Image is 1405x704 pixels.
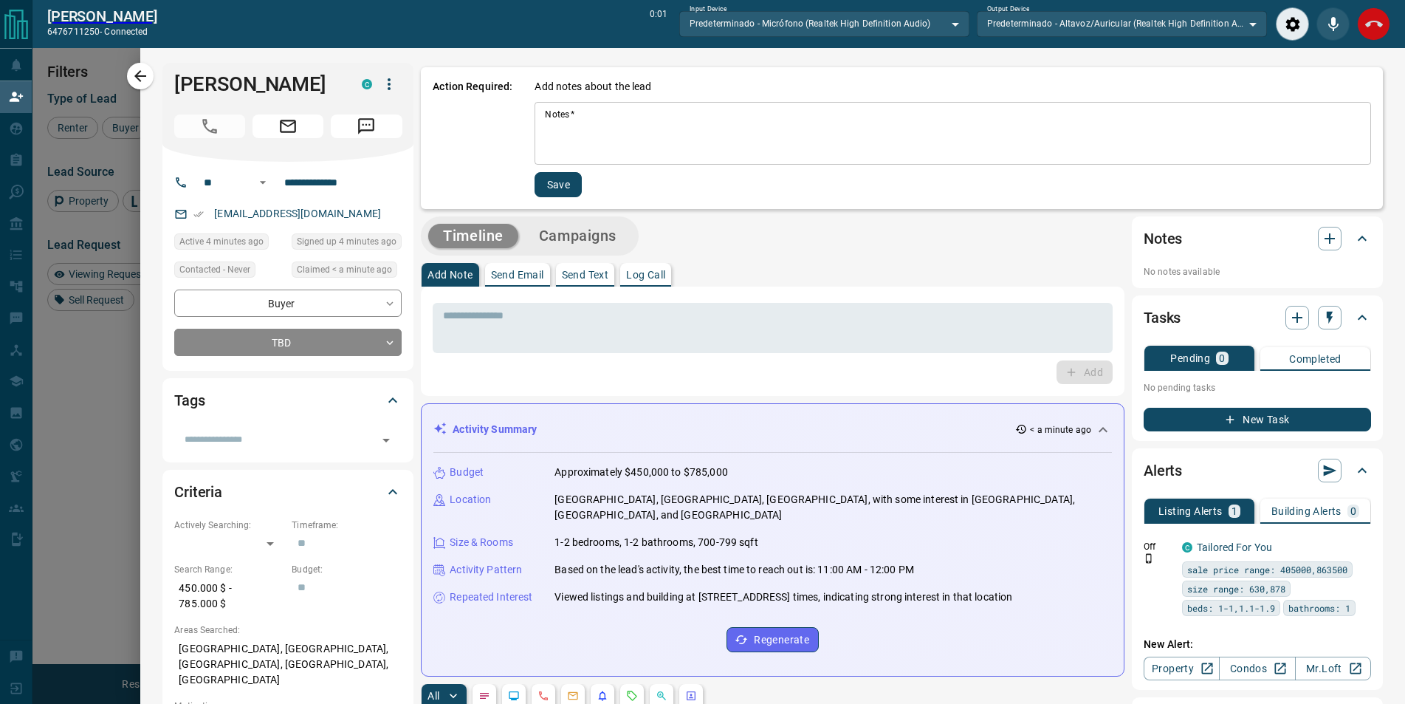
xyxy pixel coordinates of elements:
[104,27,148,37] span: connected
[174,383,402,418] div: Tags
[977,11,1267,36] div: Predeterminado - Altavoz/Auricular (Realtek High Definition Audio)
[47,25,157,38] p: 6476711250 -
[690,4,727,14] label: Input Device
[1271,506,1342,516] p: Building Alerts
[1144,540,1173,553] p: Off
[174,290,402,317] div: Buyer
[214,208,381,219] a: [EMAIL_ADDRESS][DOMAIN_NAME]
[292,233,402,254] div: Fri Sep 12 2025
[1144,227,1182,250] h2: Notes
[478,690,490,702] svg: Notes
[656,690,667,702] svg: Opportunities
[254,174,272,191] button: Open
[1144,377,1371,399] p: No pending tasks
[450,589,532,605] p: Repeated Interest
[508,690,520,702] svg: Lead Browsing Activity
[1144,221,1371,256] div: Notes
[1276,7,1309,41] div: Audio Settings
[537,690,549,702] svg: Calls
[1187,562,1347,577] span: sale price range: 405000,863500
[726,627,819,652] button: Regenerate
[1219,353,1225,363] p: 0
[174,623,402,637] p: Areas Searched:
[597,690,608,702] svg: Listing Alerts
[1197,541,1272,553] a: Tailored For You
[174,637,402,692] p: [GEOGRAPHIC_DATA], [GEOGRAPHIC_DATA], [GEOGRAPHIC_DATA], [GEOGRAPHIC_DATA], [GEOGRAPHIC_DATA]
[1316,7,1350,41] div: Mute
[1350,506,1356,516] p: 0
[362,79,372,89] div: condos.ca
[427,691,439,701] p: All
[450,492,491,508] p: Location
[1030,423,1091,437] p: < a minute ago
[174,474,402,510] div: Criteria
[1182,542,1192,553] div: condos.ca
[679,11,969,36] div: Predeterminado - Micrófono (Realtek High Definition Audio)
[427,270,473,280] p: Add Note
[376,430,396,451] button: Open
[535,172,582,197] button: Save
[1170,353,1210,363] p: Pending
[1231,506,1237,516] p: 1
[1187,581,1285,596] span: size range: 630,878
[1144,453,1371,488] div: Alerts
[433,416,1112,443] div: Activity Summary< a minute ago
[174,329,402,356] div: TBD
[1187,601,1275,615] span: beds: 1-1,1.1-1.9
[524,224,631,248] button: Campaigns
[292,519,402,532] p: Timeframe:
[292,262,402,282] div: Fri Sep 12 2025
[174,563,284,576] p: Search Range:
[453,422,537,437] p: Activity Summary
[626,270,665,280] p: Log Call
[1144,408,1371,431] button: New Task
[174,519,284,532] p: Actively Searching:
[1144,553,1154,564] svg: Push Notification Only
[433,79,512,197] p: Action Required:
[554,562,914,578] p: Based on the lead's activity, the best time to reach out is: 11:00 AM - 12:00 PM
[685,690,697,702] svg: Agent Actions
[1219,657,1295,680] a: Condos
[567,690,579,702] svg: Emails
[450,562,522,578] p: Activity Pattern
[450,535,513,550] p: Size & Rooms
[1295,657,1371,680] a: Mr.Loft
[1144,657,1220,680] a: Property
[47,7,157,25] h2: [PERSON_NAME]
[491,270,544,280] p: Send Email
[554,465,727,480] p: Approximately $450,000 to $785,000
[292,563,402,576] p: Budget:
[428,224,518,248] button: Timeline
[331,115,402,138] span: Message
[253,115,323,138] span: Email
[179,262,250,277] span: Contacted - Never
[1144,306,1181,329] h2: Tasks
[1144,300,1371,335] div: Tasks
[297,234,396,249] span: Signed up 4 minutes ago
[1144,265,1371,278] p: No notes available
[1158,506,1223,516] p: Listing Alerts
[1357,7,1390,41] div: End Call
[174,72,340,96] h1: [PERSON_NAME]
[297,262,392,277] span: Claimed < a minute ago
[1144,637,1371,652] p: New Alert:
[174,233,284,254] div: Fri Sep 12 2025
[174,115,245,138] span: Call
[179,234,264,249] span: Active 4 minutes ago
[193,209,204,219] svg: Email Verified
[1144,459,1182,482] h2: Alerts
[1288,601,1350,615] span: bathrooms: 1
[562,270,609,280] p: Send Text
[554,589,1012,605] p: Viewed listings and building at [STREET_ADDRESS] times, indicating strong interest in that location
[450,465,484,480] p: Budget
[174,389,205,412] h2: Tags
[174,480,222,504] h2: Criteria
[554,535,758,550] p: 1-2 bedrooms, 1-2 bathrooms, 700-799 sqft
[626,690,638,702] svg: Requests
[650,7,667,41] p: 0:01
[987,4,1029,14] label: Output Device
[1289,354,1342,364] p: Completed
[535,79,651,95] p: Add notes about the lead
[554,492,1112,523] p: [GEOGRAPHIC_DATA], [GEOGRAPHIC_DATA], [GEOGRAPHIC_DATA], with some interest in [GEOGRAPHIC_DATA],...
[174,576,284,616] p: 450.000 $ - 785.000 $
